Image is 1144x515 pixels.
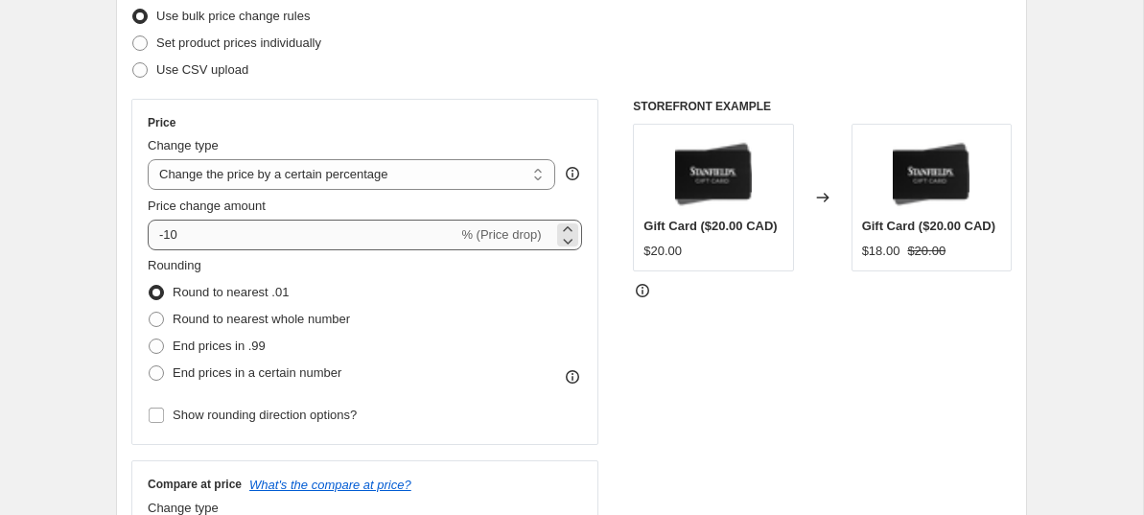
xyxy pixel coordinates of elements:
img: StanfieldsGiftCardBlack_80x.png [675,134,752,211]
span: Price change amount [148,199,266,213]
h3: Price [148,115,175,130]
strike: $20.00 [907,242,946,261]
span: Set product prices individually [156,35,321,50]
span: Show rounding direction options? [173,408,357,422]
span: End prices in .99 [173,339,266,353]
input: -15 [148,220,457,250]
button: What's the compare at price? [249,478,411,492]
span: Gift Card ($20.00 CAD) [643,219,777,233]
h3: Compare at price [148,477,242,492]
div: $18.00 [862,242,900,261]
span: Use bulk price change rules [156,9,310,23]
h6: STOREFRONT EXAMPLE [633,99,1012,114]
span: End prices in a certain number [173,365,341,380]
span: Use CSV upload [156,62,248,77]
span: Round to nearest .01 [173,285,289,299]
span: Gift Card ($20.00 CAD) [862,219,995,233]
div: help [563,164,582,183]
span: % (Price drop) [461,227,541,242]
span: Rounding [148,258,201,272]
span: Round to nearest whole number [173,312,350,326]
div: $20.00 [643,242,682,261]
span: Change type [148,138,219,152]
span: Change type [148,501,219,515]
img: StanfieldsGiftCardBlack_80x.png [893,134,969,211]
